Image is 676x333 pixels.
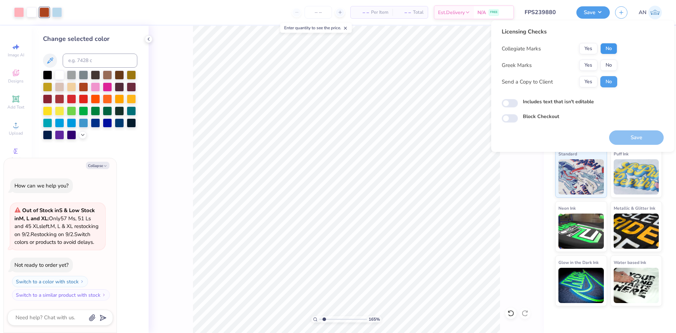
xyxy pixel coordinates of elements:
[600,60,617,71] button: No
[8,52,24,58] span: Image AI
[502,45,541,53] div: Collegiate Marks
[397,9,411,16] span: – –
[280,23,352,33] div: Enter quantity to see the price.
[579,43,597,54] button: Yes
[14,207,95,222] strong: & Low Stock in M, L and XL :
[639,8,646,17] span: AN
[371,9,388,16] span: Per Item
[519,5,571,19] input: Untitled Design
[558,259,599,266] span: Glow in the Dark Ink
[558,204,576,212] span: Neon Ink
[614,259,646,266] span: Water based Ink
[12,289,110,301] button: Switch to a similar product with stock
[648,6,662,19] img: Arlo Noche
[102,293,106,297] img: Switch to a similar product with stock
[600,76,617,87] button: No
[614,150,628,158] span: Puff Ink
[576,6,610,19] button: Save
[523,98,594,105] label: Includes text that isn't editable
[639,6,662,19] a: AN
[490,10,497,15] span: FREE
[600,43,617,54] button: No
[413,9,424,16] span: Total
[22,207,64,214] strong: Out of Stock in S
[80,279,84,284] img: Switch to a color with stock
[9,130,23,136] span: Upload
[355,9,369,16] span: – –
[558,214,604,249] img: Neon Ink
[614,268,659,303] img: Water based Ink
[14,261,69,269] div: Not ready to order yet?
[438,9,465,16] span: Est. Delivery
[477,9,486,16] span: N/A
[502,78,553,86] div: Send a Copy to Client
[8,78,24,84] span: Designs
[614,214,659,249] img: Metallic & Glitter Ink
[7,104,24,110] span: Add Text
[63,54,137,68] input: e.g. 7428 c
[305,6,332,19] input: – –
[523,113,559,120] label: Block Checkout
[11,156,21,162] span: Greek
[14,207,99,246] span: Only 57 Ms, 51 Ls and 45 XLs left. M, L & XL restocking on 9/2. Restocking on 9/2. Switch colors ...
[12,276,88,287] button: Switch to a color with stock
[614,159,659,195] img: Puff Ink
[558,159,604,195] img: Standard
[369,316,380,322] span: 165 %
[14,182,69,189] div: How can we help you?
[43,34,137,44] div: Change selected color
[579,76,597,87] button: Yes
[502,61,532,69] div: Greek Marks
[86,162,109,169] button: Collapse
[502,27,617,36] div: Licensing Checks
[579,60,597,71] button: Yes
[558,268,604,303] img: Glow in the Dark Ink
[614,204,655,212] span: Metallic & Glitter Ink
[558,150,577,158] span: Standard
